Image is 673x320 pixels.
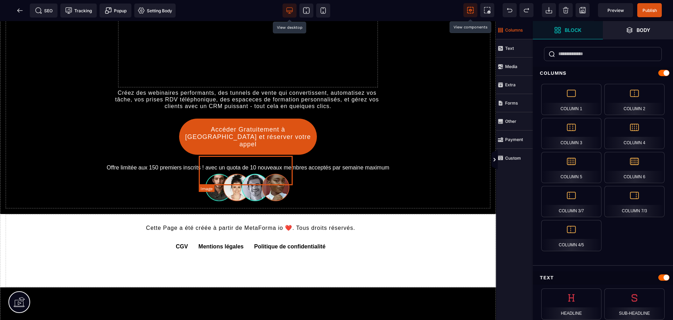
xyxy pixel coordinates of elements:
[100,4,131,18] span: Create Alert Modal
[505,64,517,69] strong: Media
[604,152,665,183] div: Column 6
[496,94,533,112] span: Forms
[283,4,297,18] span: View desktop
[176,222,188,244] default: CGV
[559,3,573,17] span: Clear
[637,3,662,17] span: Save
[604,84,665,115] div: Column 2
[30,4,57,18] span: Seo meta data
[542,3,556,17] span: Open Import Webpage
[463,3,477,17] span: View components
[496,21,533,39] span: Columns
[541,186,601,217] div: Column 3/7
[299,4,313,18] span: View tablet
[35,7,53,14] span: SEO
[496,131,533,149] span: Payment
[505,119,516,124] strong: Other
[541,152,601,183] div: Column 5
[105,7,127,14] span: Popup
[496,149,533,167] span: Custom Block
[19,202,482,212] text: Cette Page a été créée à partir de MetaForma io ❤️. Tous droits réservés.
[60,4,97,18] span: Tracking code
[565,27,582,33] strong: Block
[496,58,533,76] span: Media
[533,21,603,39] span: Open Blocks
[604,186,665,217] div: Column 7/3
[505,137,523,142] strong: Payment
[603,21,673,39] span: Open Layers
[519,3,533,17] span: Redo
[138,7,172,14] span: Setting Body
[496,39,533,58] span: Text
[198,222,244,244] default: Mentions légales
[254,222,326,244] default: Politique de confidentialité
[65,7,92,14] span: Tracking
[505,46,514,51] strong: Text
[179,98,317,134] button: Accéder Gratuitement à [GEOGRAPHIC_DATA] et réserver votre appel
[503,3,517,17] span: Undo
[201,152,295,181] img: bf0f9c909ba096a1d8105378574dd20c_32586e8465b4242308ef789b458fc82f_community-people.png
[533,271,673,284] div: Text
[496,76,533,94] span: Extra
[13,4,27,18] span: Back
[576,3,590,17] span: Save
[496,112,533,131] span: Other
[505,100,518,106] strong: Forms
[533,67,673,80] div: Columns
[505,82,516,87] strong: Extra
[134,4,176,18] span: Favicon
[541,84,601,115] div: Column 1
[637,27,650,33] strong: Body
[541,118,601,149] div: Column 3
[11,141,485,152] text: Offre limitée aux 150 premiers inscrits ! avec un quota de 10 nouveaux membres acceptés par semai...
[541,288,601,320] div: Headline
[643,8,657,13] span: Publish
[505,27,523,33] strong: Columns
[541,220,601,251] div: Column 4/5
[11,67,485,91] text: Créez des webinaires performants, des tunnels de vente qui convertissent, automatisez vos tâche, ...
[316,4,330,18] span: View mobile
[480,3,494,17] span: Screenshot
[607,8,624,13] span: Preview
[604,288,665,320] div: Sub-headline
[505,155,521,161] strong: Custom
[598,3,633,17] span: Preview
[533,149,540,171] span: Toggle Views
[604,118,665,149] div: Column 4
